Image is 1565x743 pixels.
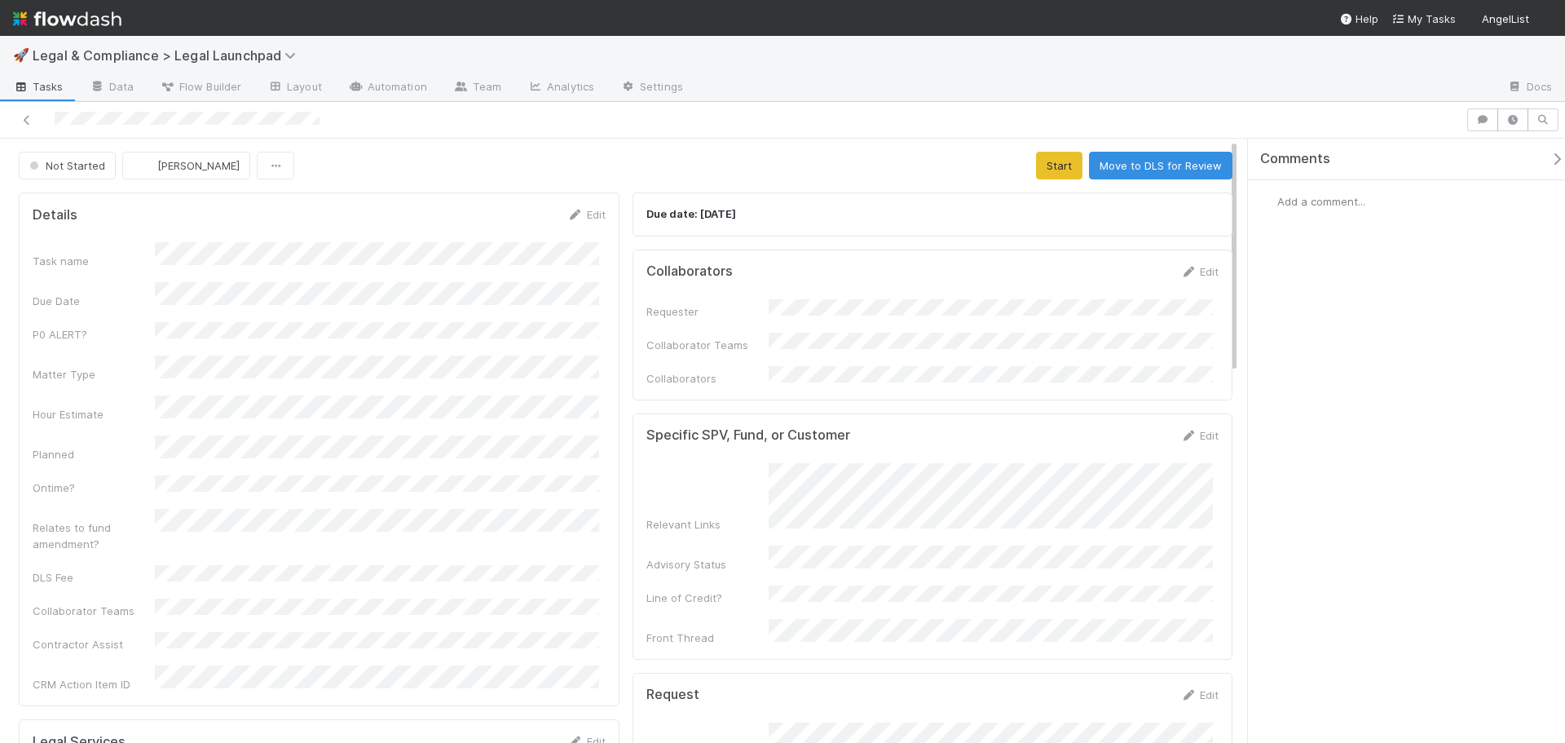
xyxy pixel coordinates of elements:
[33,480,155,496] div: Ontime?
[646,630,769,646] div: Front Thread
[13,48,29,62] span: 🚀
[646,556,769,573] div: Advisory Status
[136,157,152,174] img: avatar_ba76ddef-3fd0-4be4-9bc3-126ad567fcd5.png
[157,159,240,172] span: [PERSON_NAME]
[1482,12,1529,25] span: AngelList
[646,590,769,606] div: Line of Credit?
[1277,195,1365,208] span: Add a comment...
[33,326,155,343] div: P0 ALERT?
[33,636,155,652] div: Contractor Assist
[646,337,769,353] div: Collaborator Teams
[646,207,736,220] strong: Due date: [DATE]
[122,152,250,179] button: [PERSON_NAME]
[26,159,105,172] span: Not Started
[1391,12,1456,25] span: My Tasks
[33,253,155,269] div: Task name
[1391,11,1456,27] a: My Tasks
[607,75,696,101] a: Settings
[514,75,607,101] a: Analytics
[13,78,64,95] span: Tasks
[19,152,116,179] button: Not Started
[33,293,155,309] div: Due Date
[646,427,850,444] h5: Specific SPV, Fund, or Customer
[335,75,440,101] a: Automation
[646,263,733,280] h5: Collaborators
[1180,688,1219,701] a: Edit
[1339,11,1378,27] div: Help
[254,75,335,101] a: Layout
[33,47,304,64] span: Legal & Compliance > Legal Launchpad
[1536,11,1552,28] img: avatar_ba76ddef-3fd0-4be4-9bc3-126ad567fcd5.png
[1089,152,1232,179] button: Move to DLS for Review
[1036,152,1082,179] button: Start
[33,446,155,462] div: Planned
[33,406,155,422] div: Hour Estimate
[33,520,155,552] div: Relates to fund amendment?
[1494,75,1565,101] a: Docs
[567,208,606,221] a: Edit
[1261,193,1277,210] img: avatar_ba76ddef-3fd0-4be4-9bc3-126ad567fcd5.png
[646,516,769,533] div: Relevant Links
[33,207,77,223] h5: Details
[646,370,769,387] div: Collaborators
[147,75,254,101] a: Flow Builder
[646,687,699,703] h5: Request
[1180,429,1219,442] a: Edit
[1260,151,1330,167] span: Comments
[1180,265,1219,278] a: Edit
[646,303,769,320] div: Requester
[160,78,241,95] span: Flow Builder
[13,5,121,33] img: logo-inverted-e16ddd16eac7371096b0.svg
[33,366,155,383] div: Matter Type
[440,75,514,101] a: Team
[33,603,155,619] div: Collaborator Teams
[33,676,155,692] div: CRM Action Item ID
[77,75,147,101] a: Data
[33,569,155,586] div: DLS Fee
